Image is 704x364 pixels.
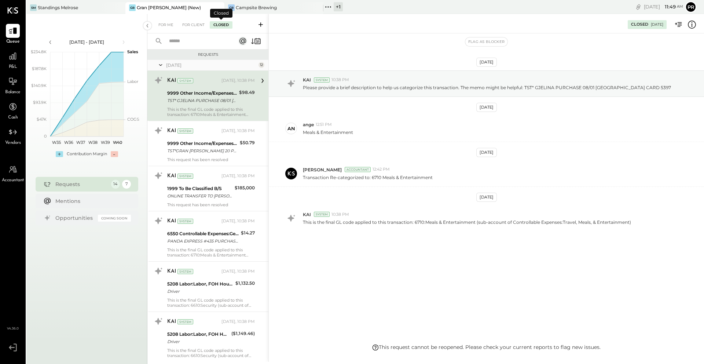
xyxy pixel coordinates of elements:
button: Flag as Blocker [465,37,507,46]
div: Standings Melrose [38,4,78,11]
text: $234.8K [31,49,47,54]
div: 9999 Other Income/Expenses:To Be Classified [167,140,238,147]
div: [DATE] [651,22,663,27]
p: Transaction Re-categorized to: 6710 Meals & Entertainment [303,174,433,181]
div: System [177,174,193,179]
div: This is the final GL code applied to this transaction: 6610:Security (sub-account of Controllable... [167,348,255,358]
div: [DATE] [166,62,257,68]
div: [DATE], 10:38 PM [221,78,255,84]
text: W37 [76,140,85,145]
div: System [177,269,193,274]
div: System [177,128,193,134]
div: TST*GRAN [PERSON_NAME] 20 PURCHASE 09/13 [GEOGRAPHIC_DATA] [GEOGRAPHIC_DATA] CARD 5397 [167,147,238,154]
div: This request has been resolved [167,157,255,162]
div: ($1,149.46) [231,330,255,337]
div: Closed [210,21,232,29]
div: KAI [167,77,176,84]
div: Mentions [55,197,127,205]
div: Closed [631,22,648,28]
span: Cash [8,114,18,121]
a: Queue [0,24,25,45]
div: This is the final GL code applied to this transaction: 6610:Security (sub-account of Controllable... [167,298,255,308]
div: CB [228,4,235,11]
text: Sales [127,49,138,54]
div: KAI [167,172,176,180]
div: GB [129,4,136,11]
text: Labor [127,79,138,84]
div: This is the final GL code applied to this transaction: 6710:Meals & Entertainment (sub-account of... [167,107,255,117]
div: Gran [PERSON_NAME] (New) [137,4,201,11]
div: ONLINE TRANSFER TO [PERSON_NAME] F EVERYDAY CHECKING XXXXXX5447 REF #IB0TXV8KHF ON [DATE] [167,192,232,200]
span: 12:42 PM [373,167,390,172]
span: Vendors [5,140,21,146]
span: [PERSON_NAME] [303,167,342,173]
div: [DATE], 10:38 PM [221,218,255,224]
div: Driver [167,288,233,295]
div: [DATE], 10:38 PM [221,173,255,179]
div: Coming Soon [98,215,131,222]
span: Queue [6,39,20,45]
text: W39 [100,140,110,145]
div: TST* GJELINA PURCHASE 08/01 [GEOGRAPHIC_DATA] CARD 5397 [167,97,237,104]
div: System [177,78,193,83]
div: copy link [635,3,642,11]
text: W35 [52,140,60,145]
div: Closed [210,9,232,18]
div: [DATE] [476,103,497,112]
div: 12 [258,62,264,68]
span: 12:51 PM [316,122,332,128]
a: Accountant [0,163,25,184]
div: Requests [55,181,107,188]
span: ange [303,121,314,128]
div: KAI [167,218,176,225]
div: This request has been resolved [167,202,255,207]
div: + [56,151,63,157]
div: System [177,219,193,224]
div: $1,132.50 [235,280,255,287]
p: Meals & Entertainment [303,129,353,135]
a: Cash [0,100,25,121]
div: - [111,151,118,157]
div: [DATE], 10:38 PM [221,128,255,134]
p: Please provide a brief description to help us categorize this transaction. The memo might be help... [303,84,671,91]
a: Balance [0,74,25,96]
a: Vendors [0,125,25,146]
div: 14 [111,180,120,189]
div: [DATE] - [DATE] [56,39,118,45]
div: 1999 To Be Classified B/S [167,185,232,192]
div: 5208 Labor:Labor, FOH Hourly [167,331,229,338]
text: W40 [113,140,122,145]
div: [DATE] [476,148,497,157]
div: [DATE] [476,58,497,67]
span: KAI [303,211,311,218]
text: 0 [44,134,47,139]
div: [DATE] [476,193,497,202]
span: P&L [9,64,17,70]
div: System [314,212,330,217]
div: [DATE], 10:38 PM [221,319,255,325]
div: Requests [151,52,265,57]
div: KAI [167,318,176,325]
span: 10:38 PM [331,212,349,218]
div: 7 [122,180,131,189]
div: $14.27 [241,229,255,237]
p: This is the final GL code applied to this transaction: 6710:Meals & Entertainment (sub-account of... [303,219,631,225]
text: W38 [88,140,98,145]
div: For Client [179,21,208,29]
span: Balance [5,89,21,96]
text: W36 [64,140,73,145]
div: $98.49 [239,89,255,96]
div: Campsite Brewing [236,4,277,11]
div: 9999 Other Income/Expenses:To Be Classified [167,90,237,97]
div: KAI [167,268,176,275]
text: COGS [127,117,139,122]
span: KAI [303,77,311,83]
div: + 1 [334,2,343,11]
a: P&L [0,49,25,70]
text: $187.8K [32,66,47,71]
div: Opportunities [55,214,94,222]
text: $140.9K [31,83,47,88]
button: Pr [685,1,697,13]
div: $185,000 [235,184,255,192]
div: PANDA EXPRESS #435 PURCHASE 09/08 [GEOGRAPHIC_DATA] [GEOGRAPHIC_DATA] CARD 5397 [167,237,239,245]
